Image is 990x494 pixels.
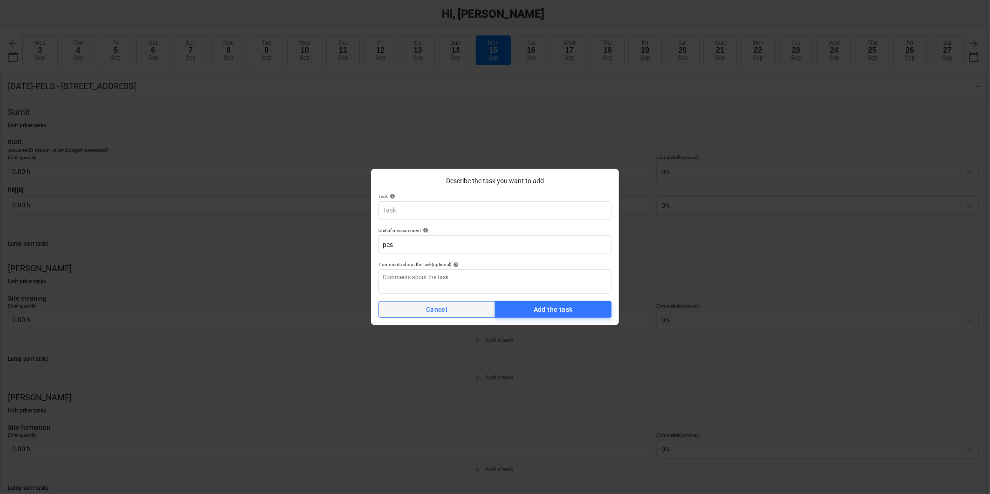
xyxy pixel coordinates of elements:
span: help [451,262,459,268]
div: Unit of measurement [378,227,612,233]
p: Describe the task you want to add [378,176,612,186]
button: Cancel [378,301,495,318]
div: Add the task [534,304,573,316]
div: Comments about the task (optional) [378,261,612,268]
div: Cancel [426,304,447,316]
button: Add the task [495,301,612,318]
span: help [421,227,428,233]
input: Unit of measurement [378,235,612,254]
div: Task [378,193,612,199]
span: help [388,193,395,199]
input: Task [378,201,612,220]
